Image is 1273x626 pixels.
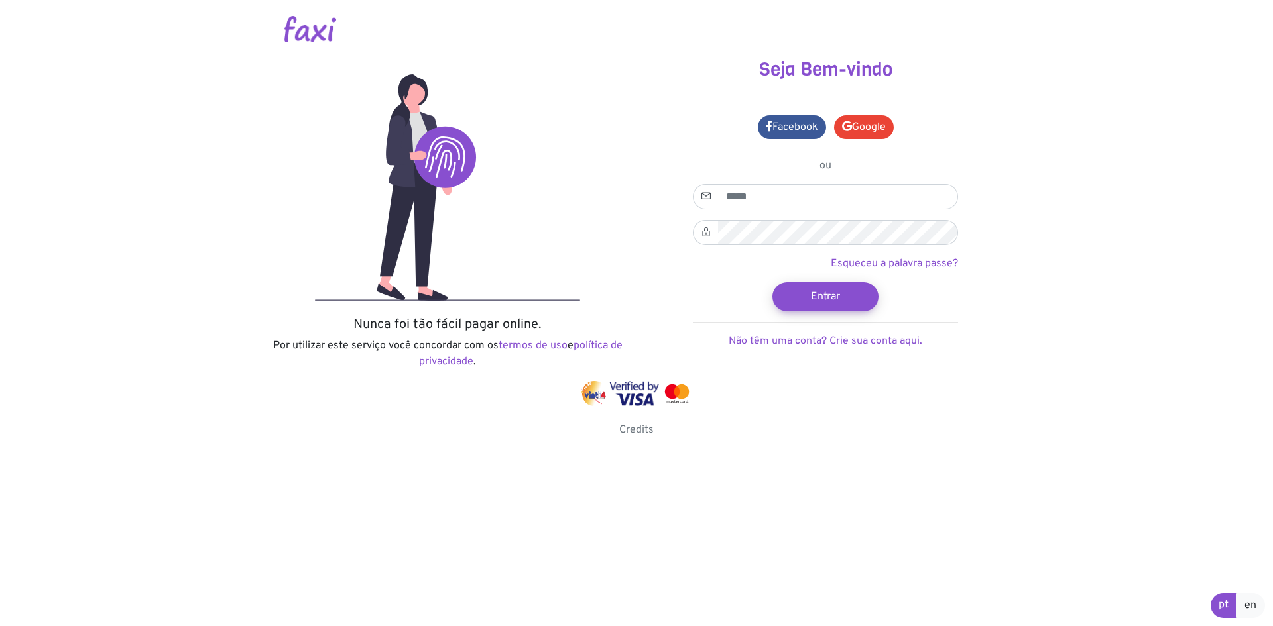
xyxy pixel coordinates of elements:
a: pt [1211,593,1237,618]
a: Não têm uma conta? Crie sua conta aqui. [729,335,922,348]
img: mastercard [662,381,692,406]
a: Credits [619,423,654,437]
p: Por utilizar este serviço você concordar com os e . [269,338,627,370]
a: Google [834,115,894,139]
a: Esqueceu a palavra passe? [831,257,958,270]
img: visa [609,381,659,406]
h3: Seja Bem-vindo [646,58,1004,81]
a: en [1236,593,1265,618]
button: Entrar [772,282,879,311]
img: vinti4 [581,381,607,406]
a: termos de uso [499,339,568,352]
h5: Nunca foi tão fácil pagar online. [269,317,627,333]
a: Facebook [758,115,826,139]
p: ou [693,158,958,174]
